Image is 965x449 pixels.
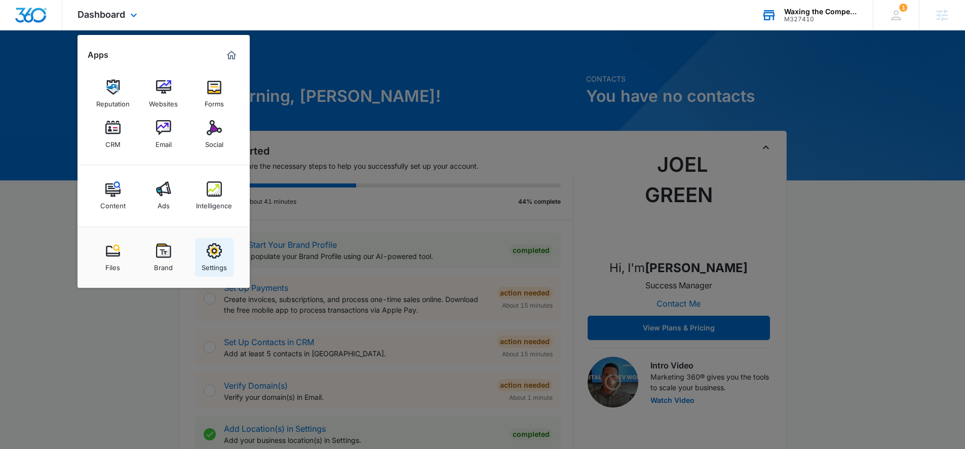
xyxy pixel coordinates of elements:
[105,258,120,272] div: Files
[899,4,907,12] div: notifications count
[784,16,858,23] div: account id
[105,135,121,148] div: CRM
[88,50,108,60] h2: Apps
[94,74,132,113] a: Reputation
[195,238,234,277] a: Settings
[156,135,172,148] div: Email
[223,47,240,63] a: Marketing 360® Dashboard
[899,4,907,12] span: 1
[94,176,132,215] a: Content
[144,176,183,215] a: Ads
[144,74,183,113] a: Websites
[144,115,183,154] a: Email
[784,8,858,16] div: account name
[94,115,132,154] a: CRM
[205,135,223,148] div: Social
[158,197,170,210] div: Ads
[195,115,234,154] a: Social
[144,238,183,277] a: Brand
[149,95,178,108] div: Websites
[100,197,126,210] div: Content
[195,74,234,113] a: Forms
[195,176,234,215] a: Intelligence
[154,258,173,272] div: Brand
[78,9,125,20] span: Dashboard
[205,95,224,108] div: Forms
[96,95,130,108] div: Reputation
[94,238,132,277] a: Files
[202,258,227,272] div: Settings
[196,197,232,210] div: Intelligence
